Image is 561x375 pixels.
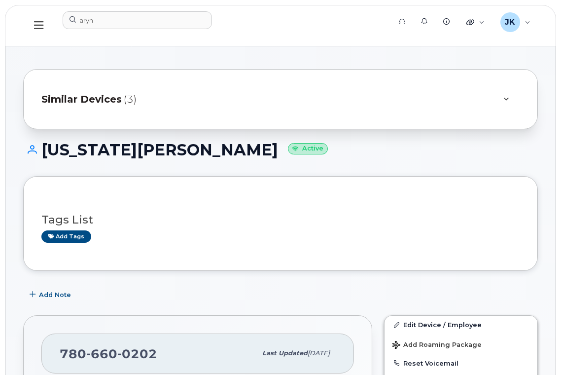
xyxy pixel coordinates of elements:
span: [DATE] [308,349,330,357]
button: Add Roaming Package [385,334,537,354]
button: Reset Voicemail [385,354,537,372]
a: Edit Device / Employee [385,316,537,334]
h1: [US_STATE][PERSON_NAME] [23,141,538,158]
button: Add Note [23,286,79,303]
span: 780 [60,346,157,361]
span: Add Note [39,290,71,300]
span: 0202 [117,346,157,361]
span: Similar Devices [41,92,122,107]
span: 660 [86,346,117,361]
h3: Tags List [41,214,520,226]
span: (3) [124,92,137,107]
span: Add Roaming Package [392,341,482,350]
small: Active [288,143,328,154]
span: Last updated [262,349,308,357]
a: Add tags [41,230,91,243]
